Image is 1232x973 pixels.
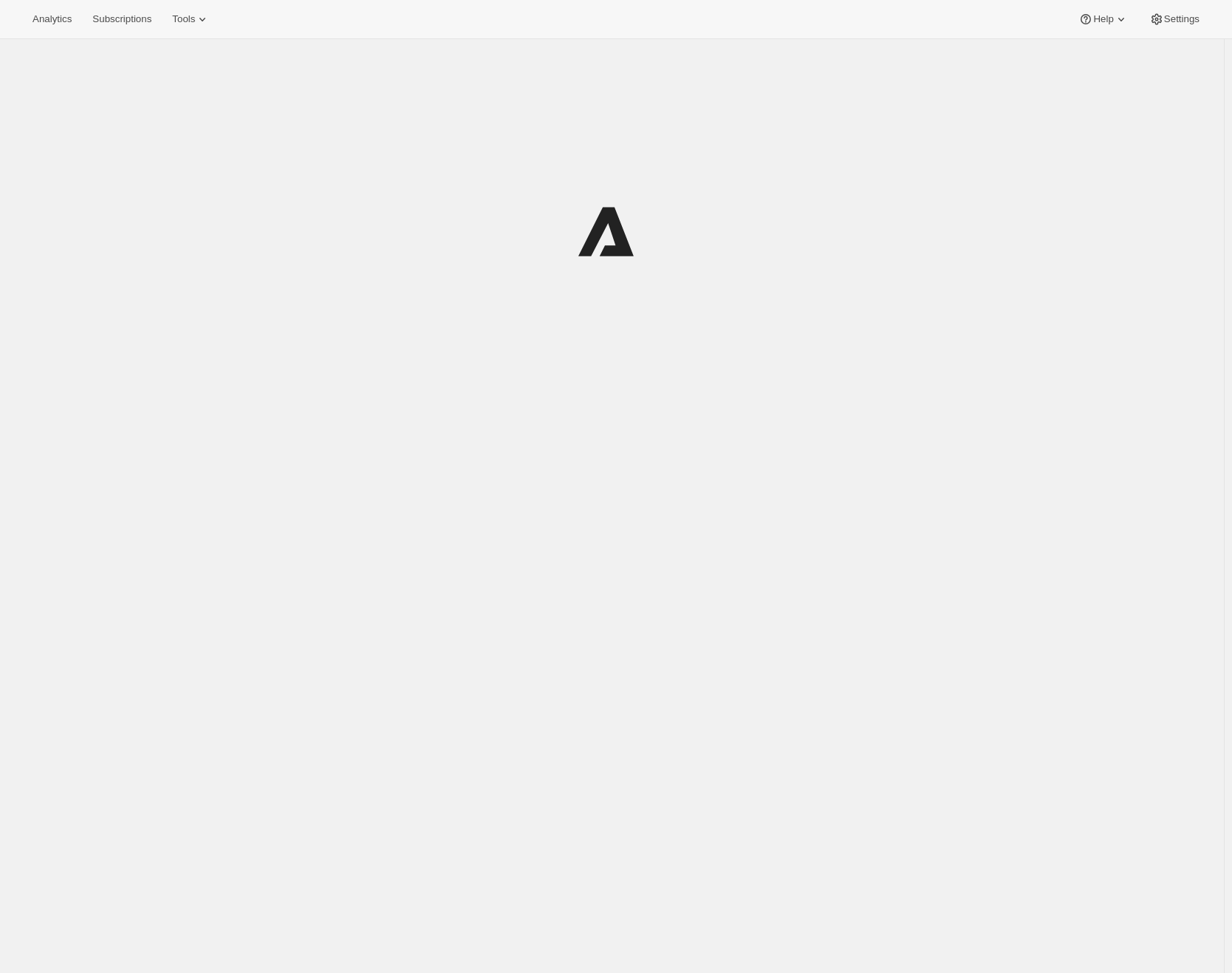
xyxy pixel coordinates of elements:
button: Subscriptions [83,9,160,30]
span: Tools [172,13,195,25]
span: Subscriptions [92,13,151,25]
button: Help [1070,9,1137,30]
span: Analytics [32,13,72,25]
button: Settings [1140,9,1208,30]
span: Help [1093,13,1113,25]
span: Settings [1164,13,1200,25]
button: Analytics [24,9,81,30]
button: Tools [163,9,219,30]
